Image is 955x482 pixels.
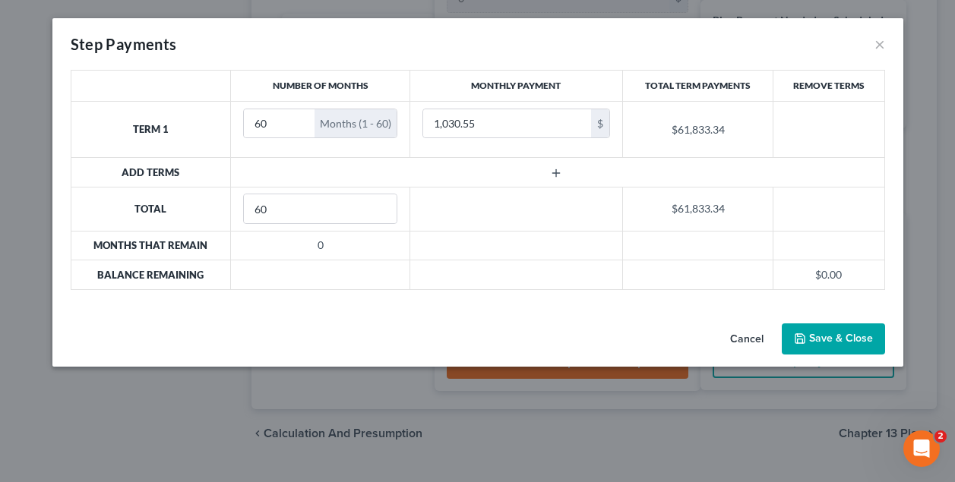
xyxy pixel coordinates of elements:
th: Number of Months [231,71,410,102]
th: Months that Remain [71,231,231,260]
button: Cancel [718,325,776,355]
button: × [874,35,885,53]
th: Total [71,187,231,231]
div: $ [591,109,609,138]
th: Balance Remaining [71,260,231,289]
span: 2 [934,430,947,443]
input: -- [244,109,315,138]
div: Step Payments [71,33,177,55]
div: Months (1 - 60) [315,109,397,138]
th: Remove Terms [773,71,884,102]
td: $61,833.34 [622,101,773,157]
th: Term 1 [71,101,231,157]
td: 0 [231,231,410,260]
td: $61,833.34 [622,187,773,231]
th: Total Term Payments [622,71,773,102]
td: $0.00 [773,260,884,289]
input: 0.00 [423,109,591,138]
iframe: Intercom live chat [903,430,940,467]
button: Save & Close [782,323,885,355]
input: -- [244,194,397,223]
th: Monthly Payment [410,71,622,102]
th: Add Terms [71,158,231,187]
